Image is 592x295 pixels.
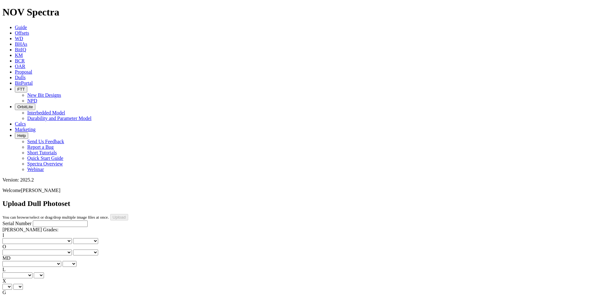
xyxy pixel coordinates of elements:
label: I [2,233,4,238]
a: Durability and Parameter Model [27,116,92,121]
label: X [2,278,6,284]
a: Dulls [15,75,26,80]
a: BitPortal [15,80,33,86]
h2: Upload Dull Photoset [2,199,590,208]
button: FTT [15,86,27,92]
input: Upload [110,214,128,220]
div: [PERSON_NAME] Grades: [2,227,590,233]
a: Webinar [27,167,44,172]
a: NPD [27,98,37,103]
a: Calcs [15,121,26,126]
p: Welcome [2,188,590,193]
a: KM [15,53,23,58]
label: MD [2,255,11,261]
label: G [2,290,6,295]
button: Help [15,132,28,139]
div: Version: 2025.2 [2,177,590,183]
small: You can browse/select or drag/drop multiple image files at once. [2,215,109,220]
a: Spectra Overview [27,161,63,166]
span: FTT [17,87,25,92]
span: Help [17,133,26,138]
button: OrbitLite [15,104,35,110]
a: OAR [15,64,25,69]
a: BHAs [15,41,27,47]
a: Marketing [15,127,36,132]
a: WD [15,36,23,41]
a: Guide [15,25,27,30]
a: Interbedded Model [27,110,65,115]
label: L [2,267,6,272]
a: BitIQ [15,47,26,52]
a: Quick Start Guide [27,156,63,161]
span: [PERSON_NAME] [21,188,60,193]
span: OrbitLite [17,105,33,109]
h1: NOV Spectra [2,6,590,18]
a: Send Us Feedback [27,139,64,144]
a: Proposal [15,69,32,75]
a: Offsets [15,30,29,36]
a: Report a Bug [27,144,54,150]
label: O [2,244,6,249]
a: Short Tutorials [27,150,57,155]
a: BCR [15,58,25,63]
label: Serial Number [2,221,32,226]
a: New Bit Designs [27,92,61,98]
